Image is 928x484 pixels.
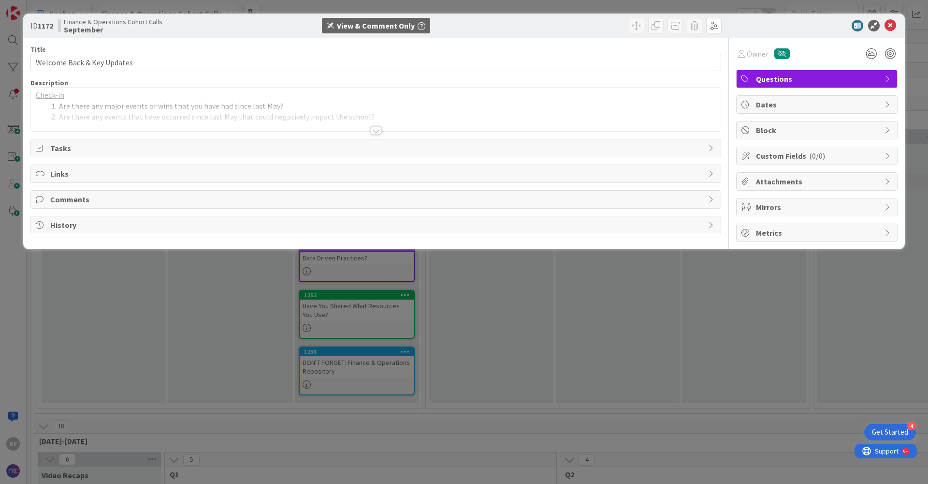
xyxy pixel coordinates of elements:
[38,21,53,30] b: 1172
[30,78,68,87] span: Description
[756,176,880,187] span: Attachments
[907,422,916,430] div: 4
[756,99,880,110] span: Dates
[337,20,415,31] div: View & Comment Only
[64,26,162,33] b: September
[20,1,44,13] span: Support
[756,73,880,85] span: Questions
[30,45,46,54] label: Title
[30,20,53,31] span: ID
[756,227,880,239] span: Metrics
[756,124,880,136] span: Block
[36,90,64,100] u: Check-in
[47,101,716,112] li: Are there any major events or wins that you have had since last May?
[756,201,880,213] span: Mirrors
[64,18,162,26] span: Finance & Operations Cohort Calls
[756,150,880,162] span: Custom Fields
[809,151,825,161] span: ( 0/0 )
[30,54,721,71] input: type card name here...
[50,194,703,205] span: Comments
[49,4,54,12] div: 9+
[872,427,908,437] div: Get Started
[50,168,703,180] span: Links
[50,142,703,154] span: Tasks
[747,48,768,60] span: Owner
[864,424,916,440] div: Open Get Started checklist, remaining modules: 4
[50,219,703,231] span: History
